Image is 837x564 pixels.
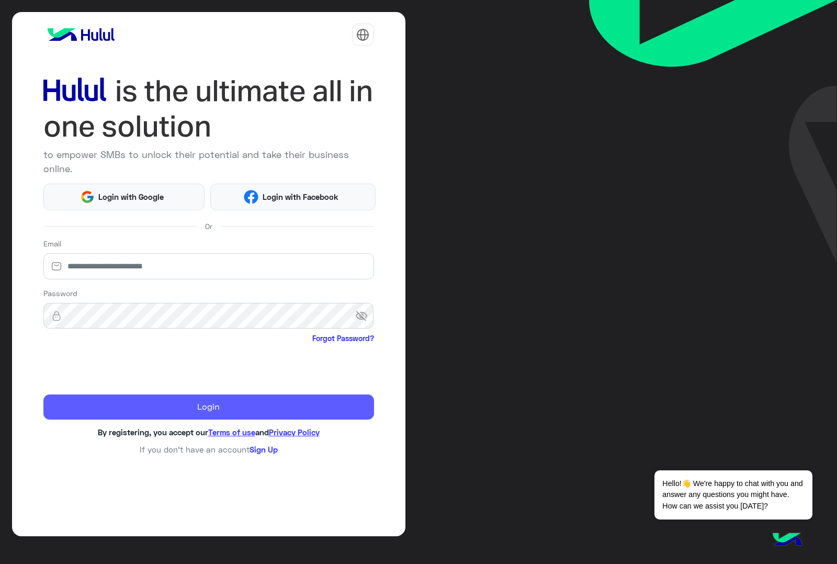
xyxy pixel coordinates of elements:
a: Sign Up [250,445,278,454]
img: hululLoginTitle_EN.svg [43,73,374,144]
button: Login with Facebook [210,184,376,210]
p: to empower SMBs to unlock their potential and take their business online. [43,148,374,176]
img: Google [80,190,95,205]
span: Or [205,221,212,232]
button: Login with Google [43,184,205,210]
a: Privacy Policy [269,427,320,437]
iframe: reCAPTCHA [43,346,202,387]
span: Login with Google [95,191,168,203]
img: Facebook [244,190,258,205]
img: logo [43,24,119,45]
img: hulul-logo.png [769,522,806,559]
a: Terms of use [208,427,255,437]
label: Email [43,238,61,249]
span: visibility_off [355,307,374,325]
img: tab [356,28,369,41]
span: By registering, you accept our [98,427,208,437]
label: Password [43,288,77,299]
span: Hello!👋 We're happy to chat with you and answer any questions you might have. How can we assist y... [654,470,812,520]
span: and [255,427,269,437]
a: Forgot Password? [312,333,374,344]
button: Login [43,394,374,420]
span: Login with Facebook [258,191,342,203]
h6: If you don’t have an account [43,445,374,454]
img: email [43,261,70,272]
img: lock [43,311,70,321]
